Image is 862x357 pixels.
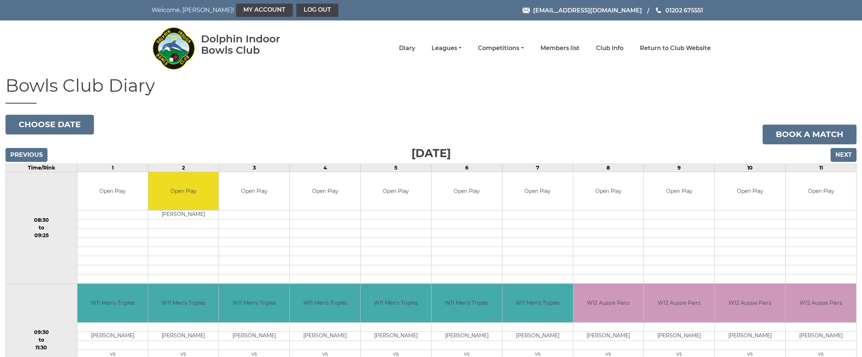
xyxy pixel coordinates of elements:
img: Email [523,8,530,13]
td: Open Play [290,172,360,210]
input: Next [831,148,857,162]
td: Open Play [502,172,573,210]
td: W11 Men's Triples [361,284,431,322]
td: 11 [786,164,857,172]
td: W12 Aussie Pairs [644,284,714,322]
td: Open Play [644,172,714,210]
td: W11 Men's Triples [290,284,360,322]
a: Competitions [478,44,524,52]
a: Members list [540,44,580,52]
span: 01202 675551 [665,7,703,14]
td: W11 Men's Triples [148,284,219,322]
td: Open Play [432,172,502,210]
td: 10 [715,164,786,172]
td: [PERSON_NAME] [290,331,360,341]
a: Book a match [763,125,857,144]
a: Return to Club Website [640,44,711,52]
td: 2 [148,164,219,172]
img: Phone us [656,7,661,13]
td: W11 Men's Triples [432,284,502,322]
a: Phone us 01202 675551 [655,6,703,15]
td: Open Play [715,172,785,210]
td: [PERSON_NAME] [715,331,785,341]
img: Dolphin Indoor Bowls Club [152,23,195,74]
td: [PERSON_NAME] [361,331,431,341]
td: W11 Men's Triples [502,284,573,322]
td: [PERSON_NAME] [148,210,219,220]
td: 8 [573,164,644,172]
a: My Account [236,4,293,17]
span: [EMAIL_ADDRESS][DOMAIN_NAME] [533,7,642,14]
a: Log out [296,4,338,17]
td: Open Play [148,172,219,210]
td: 3 [219,164,290,172]
nav: Welcome, [PERSON_NAME]! [152,4,378,17]
td: Time/Rink [6,164,77,172]
a: Club Info [596,44,623,52]
a: Leagues [432,44,462,52]
a: Diary [399,44,415,52]
td: 9 [644,164,715,172]
td: Open Play [786,172,856,210]
td: [PERSON_NAME] [644,331,714,341]
td: W11 Men's Triples [219,284,289,322]
td: [PERSON_NAME] [148,331,219,341]
button: Choose date [5,115,94,134]
td: W12 Aussie Pairs [715,284,785,322]
a: Email [EMAIL_ADDRESS][DOMAIN_NAME] [523,6,642,15]
input: Previous [5,148,48,162]
td: Open Play [573,172,644,210]
div: Dolphin Indoor Bowls Club [201,33,304,56]
td: Open Play [77,172,148,210]
td: 08:30 to 09:25 [6,172,77,284]
h1: Bowls Club Diary [5,76,857,104]
td: Open Play [361,172,431,210]
td: [PERSON_NAME] [432,331,502,341]
td: 5 [361,164,432,172]
td: [PERSON_NAME] [786,331,856,341]
td: W12 Aussie Pairs [573,284,644,322]
td: 1 [77,164,148,172]
td: Open Play [219,172,289,210]
td: [PERSON_NAME] [502,331,573,341]
td: [PERSON_NAME] [77,331,148,341]
td: 7 [502,164,573,172]
td: [PERSON_NAME] [219,331,289,341]
td: 6 [431,164,502,172]
td: [PERSON_NAME] [573,331,644,341]
td: 4 [290,164,361,172]
td: W11 Men's Triples [77,284,148,322]
td: W12 Aussie Pairs [786,284,856,322]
